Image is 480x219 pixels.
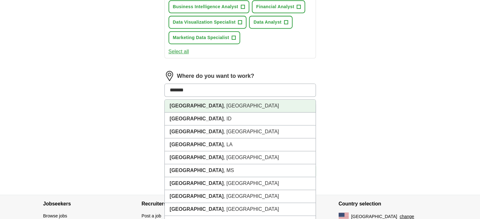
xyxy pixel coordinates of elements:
strong: [GEOGRAPHIC_DATA] [170,103,224,108]
strong: [GEOGRAPHIC_DATA] [170,129,224,134]
label: Where do you want to work? [177,72,254,80]
button: Data Analyst [249,16,293,29]
strong: [GEOGRAPHIC_DATA] [170,142,224,147]
li: , [GEOGRAPHIC_DATA] [165,190,316,203]
strong: [GEOGRAPHIC_DATA] [170,181,224,186]
span: Marketing Data Specialist [173,34,229,41]
span: Business Intelligence Analyst [173,3,238,10]
li: , LA [165,138,316,151]
button: Select all [169,48,189,55]
span: Data Visualization Specialist [173,19,236,26]
li: , [GEOGRAPHIC_DATA] [165,177,316,190]
button: Financial Analyst [252,0,305,13]
li: , ID [165,112,316,125]
strong: [GEOGRAPHIC_DATA] [170,193,224,199]
span: Data Analyst [253,19,281,26]
strong: [GEOGRAPHIC_DATA] [170,168,224,173]
button: Data Visualization Specialist [169,16,247,29]
li: , [GEOGRAPHIC_DATA] [165,203,316,216]
img: location.png [164,71,175,81]
h4: Country selection [339,195,437,213]
li: , [GEOGRAPHIC_DATA] [165,100,316,112]
li: , [GEOGRAPHIC_DATA] [165,151,316,164]
strong: [GEOGRAPHIC_DATA] [170,155,224,160]
button: Marketing Data Specialist [169,31,240,44]
a: Post a job [142,213,161,218]
a: Browse jobs [43,213,67,218]
li: , MS [165,164,316,177]
button: Business Intelligence Analyst [169,0,249,13]
span: Financial Analyst [256,3,294,10]
strong: [GEOGRAPHIC_DATA] [170,116,224,121]
li: , [GEOGRAPHIC_DATA] [165,125,316,138]
strong: [GEOGRAPHIC_DATA] [170,206,224,212]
